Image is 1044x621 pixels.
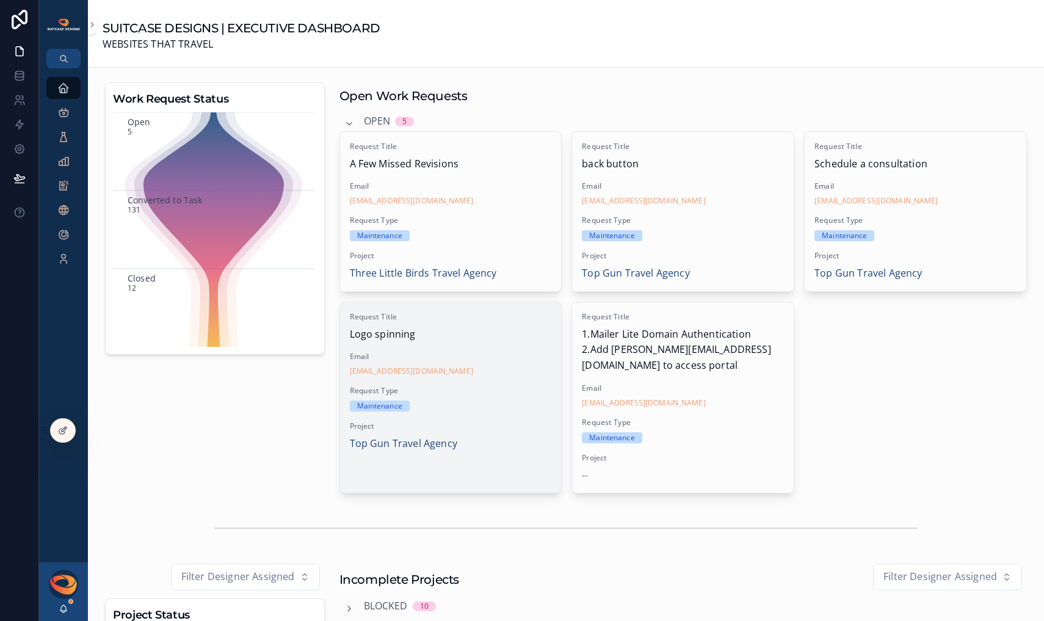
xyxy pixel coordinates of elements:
span: A Few Missed Revisions [350,156,552,172]
a: Top Gun Travel Agency [814,266,922,281]
div: 5 [402,117,407,126]
span: Project [350,421,552,431]
a: Request TitleA Few Missed RevisionsEmail[EMAIL_ADDRESS][DOMAIN_NAME]Request TypeMaintenanceProjec... [339,131,562,292]
span: Project [350,251,552,261]
span: Logo spinning [350,327,552,343]
h1: Open Work Requests [339,87,468,104]
span: Email [582,181,784,191]
span: Email [350,352,552,361]
text: Closed [128,272,156,283]
a: Request TitleSchedule a consultationEmail[EMAIL_ADDRESS][DOMAIN_NAME]Request TypeMaintenanceProje... [804,131,1027,292]
span: Request Type [582,418,784,427]
span: Email [582,383,784,393]
span: Open [364,114,391,129]
span: Request Title [350,142,552,151]
span: Request Title [582,142,784,151]
span: Request Type [350,386,552,396]
div: Maintenance [589,432,634,443]
button: Select Button [873,564,1022,590]
text: Open [128,115,151,127]
a: [EMAIL_ADDRESS][DOMAIN_NAME] [350,366,473,376]
h1: Incomplete Projects [339,571,459,588]
span: Blocked [364,598,408,614]
a: [EMAIL_ADDRESS][DOMAIN_NAME] [814,196,938,206]
a: Three Little Birds Travel Agency [350,266,497,281]
div: 10 [420,601,429,611]
button: Select Button [171,564,320,590]
span: Request Type [350,216,552,225]
span: Request Title [582,312,784,322]
h3: Work Request Status [113,90,317,107]
a: [EMAIL_ADDRESS][DOMAIN_NAME] [582,196,705,206]
span: back button [582,156,784,172]
span: 1.Mailer Lite Domain Authentication 2.Add [PERSON_NAME][EMAIL_ADDRESS][DOMAIN_NAME] to access portal [582,327,784,374]
span: Project [582,251,784,261]
span: Request Type [582,216,784,225]
span: Email [350,181,552,191]
span: -- [582,468,588,484]
span: Email [814,181,1017,191]
text: Converted to Task [128,194,203,205]
div: Maintenance [822,230,867,241]
text: 131 [128,205,140,215]
img: App logo [46,18,81,31]
a: Top Gun Travel Agency [350,436,457,452]
a: [EMAIL_ADDRESS][DOMAIN_NAME] [582,398,705,408]
span: Filter Designer Assigned [883,569,997,585]
span: WEBSITES THAT TRAVEL [103,37,380,53]
div: Maintenance [357,230,402,241]
a: [EMAIL_ADDRESS][DOMAIN_NAME] [350,196,473,206]
span: Request Title [350,312,552,322]
text: 5 [128,126,132,137]
span: Filter Designer Assigned [181,569,295,585]
div: scrollable content [39,68,88,286]
a: Request TitleLogo spinningEmail[EMAIL_ADDRESS][DOMAIN_NAME]Request TypeMaintenanceProjectTop Gun ... [339,302,562,493]
h1: SUITCASE DESIGNS | EXECUTIVE DASHBOARD [103,20,380,37]
span: Request Type [814,216,1017,225]
span: Project [582,453,784,463]
div: Maintenance [357,401,402,412]
span: Request Title [814,142,1017,151]
div: Maintenance [589,230,634,241]
span: Project [814,251,1017,261]
text: 12 [128,283,136,293]
a: Request Titleback buttonEmail[EMAIL_ADDRESS][DOMAIN_NAME]Request TypeMaintenanceProjectTop Gun Tr... [571,131,794,292]
span: Schedule a consultation [814,156,1017,172]
a: Top Gun Travel Agency [582,266,689,281]
a: Request Title1.Mailer Lite Domain Authentication 2.Add [PERSON_NAME][EMAIL_ADDRESS][DOMAIN_NAME] ... [571,302,794,493]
